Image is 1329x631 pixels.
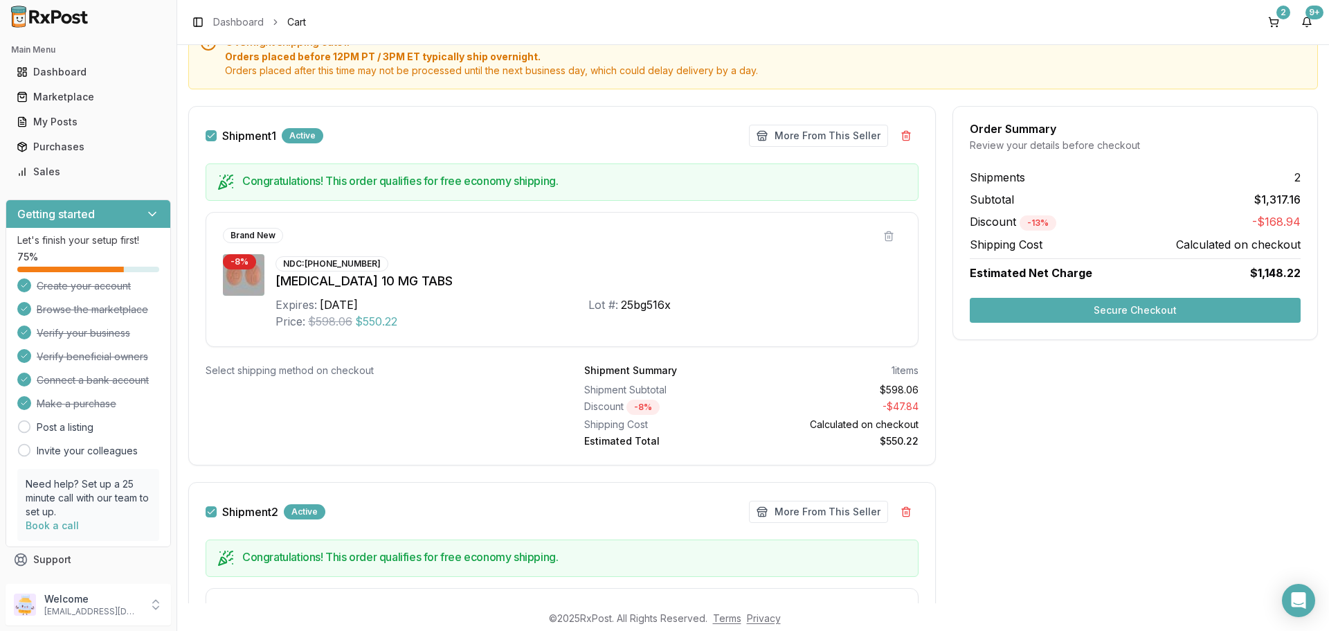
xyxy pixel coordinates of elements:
[970,139,1301,152] div: Review your details before checkout
[17,90,160,104] div: Marketplace
[1263,11,1285,33] button: 2
[37,350,148,364] span: Verify beneficial owners
[37,397,116,411] span: Make a purchase
[1305,6,1323,19] div: 9+
[282,128,323,143] div: Active
[6,6,94,28] img: RxPost Logo
[6,61,171,83] button: Dashboard
[213,15,306,29] nav: breadcrumb
[223,228,283,243] div: Brand New
[757,383,919,397] div: $598.06
[757,434,919,448] div: $550.22
[713,612,741,624] a: Terms
[275,272,901,291] div: [MEDICAL_DATA] 10 MG TABS
[1252,213,1301,231] span: -$168.94
[33,578,80,592] span: Feedback
[11,109,165,134] a: My Posts
[584,383,746,397] div: Shipment Subtotal
[225,50,1306,64] span: Orders placed before 12PM PT / 3PM ET typically ship overnight.
[26,519,79,531] a: Book a call
[225,64,1306,78] span: Orders placed after this time may not be processed until the next business day, which could delay...
[37,279,131,293] span: Create your account
[970,191,1014,208] span: Subtotal
[6,161,171,183] button: Sales
[275,313,305,330] div: Price:
[37,326,130,340] span: Verify your business
[308,313,352,330] span: $598.06
[1254,191,1301,208] span: $1,317.16
[892,364,919,377] div: 1 items
[626,400,660,415] div: - 8 %
[6,136,171,158] button: Purchases
[970,236,1042,253] span: Shipping Cost
[222,506,278,517] label: Shipment 2
[584,400,746,415] div: Discount
[17,233,159,247] p: Let's finish your setup first!
[37,303,148,317] span: Browse the marketplace
[970,123,1301,134] div: Order Summary
[17,250,38,264] span: 75 %
[1294,169,1301,186] span: 2
[206,364,540,377] div: Select shipping method on checkout
[1296,11,1318,33] button: 9+
[26,477,151,519] p: Need help? Set up a 25 minute call with our team to set up.
[970,169,1025,186] span: Shipments
[355,313,397,330] span: $550.22
[584,364,677,377] div: Shipment Summary
[284,504,325,519] div: Active
[17,165,160,179] div: Sales
[749,125,888,147] button: More From This Seller
[11,85,165,109] a: Marketplace
[1020,215,1056,231] div: - 13 %
[242,175,907,186] h5: Congratulations! This order qualifies for free economy shipping.
[44,592,141,606] p: Welcome
[275,296,317,313] div: Expires:
[757,418,919,432] div: Calculated on checkout
[223,254,264,296] img: Xarelto 10 MG TABS
[37,373,149,387] span: Connect a bank account
[970,298,1301,323] button: Secure Checkout
[17,65,160,79] div: Dashboard
[588,296,618,313] div: Lot #:
[757,400,919,415] div: - $47.84
[17,140,160,154] div: Purchases
[11,159,165,184] a: Sales
[749,501,888,523] button: More From This Seller
[222,130,276,141] label: Shipment 1
[37,420,93,434] a: Post a listing
[11,134,165,159] a: Purchases
[320,296,358,313] div: [DATE]
[584,418,746,432] div: Shipping Cost
[6,547,171,572] button: Support
[17,115,160,129] div: My Posts
[213,15,264,29] a: Dashboard
[1250,265,1301,281] span: $1,148.22
[275,256,388,272] div: NDC: [PHONE_NUMBER]
[242,551,907,562] h5: Congratulations! This order qualifies for free economy shipping.
[970,266,1092,280] span: Estimated Net Charge
[11,44,165,55] h2: Main Menu
[14,594,36,616] img: User avatar
[6,111,171,133] button: My Posts
[747,612,781,624] a: Privacy
[17,206,95,222] h3: Getting started
[1276,6,1290,19] div: 2
[223,254,256,269] div: - 8 %
[6,86,171,108] button: Marketplace
[6,572,171,597] button: Feedback
[1282,584,1315,617] div: Open Intercom Messenger
[37,444,138,458] a: Invite your colleagues
[44,606,141,617] p: [EMAIL_ADDRESS][DOMAIN_NAME]
[225,36,1306,47] h5: Overnight shipping cutoff
[11,60,165,85] a: Dashboard
[287,15,306,29] span: Cart
[621,296,671,313] div: 25bg516x
[1176,236,1301,253] span: Calculated on checkout
[584,434,746,448] div: Estimated Total
[970,215,1056,229] span: Discount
